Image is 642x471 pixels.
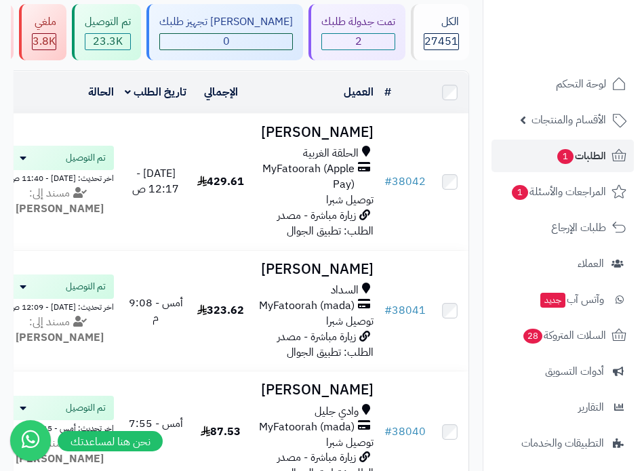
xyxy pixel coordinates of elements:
[256,125,374,140] h3: [PERSON_NAME]
[322,34,395,49] span: 2
[315,404,359,419] span: وادي جليل
[5,299,114,313] div: اخر تحديث: [DATE] - 12:09 ص
[522,326,606,345] span: السلات المتروكة
[523,329,542,344] span: 28
[16,329,104,346] strong: [PERSON_NAME]
[306,4,408,60] a: تمت جدولة طلبك 2
[384,424,426,440] a: #38040
[556,146,606,165] span: الطلبات
[66,280,106,293] span: تم التوصيل
[88,84,114,100] a: الحالة
[578,254,604,273] span: العملاء
[277,207,374,239] span: زيارة مباشرة - مصدر الطلب: تطبيق الجوال
[384,302,392,319] span: #
[129,415,183,447] span: أمس - 7:55 م
[384,173,426,190] a: #38042
[556,75,606,94] span: لوحة التحكم
[578,398,604,417] span: التقارير
[539,290,604,309] span: وآتس آب
[384,173,392,190] span: #
[557,149,574,164] span: 1
[85,14,131,30] div: تم التوصيل
[384,424,392,440] span: #
[256,262,374,277] h3: [PERSON_NAME]
[326,313,374,329] span: توصيل شبرا
[5,420,114,434] div: اخر تحديث: أمس - 10:15 م
[344,84,374,100] a: العميل
[197,173,244,190] span: 429.61
[204,84,238,100] a: الإجمالي
[160,34,292,49] span: 0
[424,34,458,49] span: 27451
[159,14,293,30] div: [PERSON_NAME] تجهيز طلبك
[550,35,629,63] img: logo-2.png
[326,192,374,208] span: توصيل شبرا
[16,4,69,60] a: ملغي 3.8K
[85,34,130,49] div: 23257
[125,84,186,100] a: تاريخ الطلب
[491,391,634,424] a: التقارير
[384,302,426,319] a: #38041
[256,161,355,192] span: MyFatoorah (Apple Pay)
[85,34,130,49] span: 23.3K
[491,176,634,208] a: المراجعات والأسئلة1
[197,302,244,319] span: 323.62
[491,319,634,352] a: السلات المتروكة28
[408,4,472,60] a: الكل27451
[551,218,606,237] span: طلبات الإرجاع
[69,4,144,60] a: تم التوصيل 23.3K
[491,211,634,244] a: طلبات الإرجاع
[259,298,355,314] span: MyFatoorah (mada)
[491,355,634,388] a: أدوات التسويق
[66,151,106,165] span: تم التوصيل
[510,182,606,201] span: المراجعات والأسئلة
[16,201,104,217] strong: [PERSON_NAME]
[277,329,374,361] span: زيارة مباشرة - مصدر الطلب: تطبيق الجوال
[491,427,634,459] a: التطبيقات والخدمات
[531,110,606,129] span: الأقسام والمنتجات
[545,362,604,381] span: أدوات التسويق
[16,451,104,467] strong: [PERSON_NAME]
[32,14,56,30] div: ملغي
[129,295,183,327] span: أمس - 9:08 م
[491,283,634,316] a: وآتس آبجديد
[144,4,306,60] a: [PERSON_NAME] تجهيز طلبك 0
[384,84,391,100] a: #
[331,283,359,298] span: السداد
[326,434,374,451] span: توصيل شبرا
[66,401,106,415] span: تم التوصيل
[491,247,634,280] a: العملاء
[259,419,355,435] span: MyFatoorah (mada)
[5,170,114,184] div: اخر تحديث: [DATE] - 11:40 ص
[491,68,634,100] a: لوحة التحكم
[521,434,604,453] span: التطبيقات والخدمات
[303,146,359,161] span: الحلقة الغربية
[132,165,179,197] span: [DATE] - 12:17 ص
[33,34,56,49] span: 3.8K
[491,140,634,172] a: الطلبات1
[33,34,56,49] div: 3820
[424,14,459,30] div: الكل
[201,424,241,440] span: 87.53
[321,14,395,30] div: تمت جدولة طلبك
[512,185,528,200] span: 1
[256,382,374,398] h3: [PERSON_NAME]
[540,293,565,308] span: جديد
